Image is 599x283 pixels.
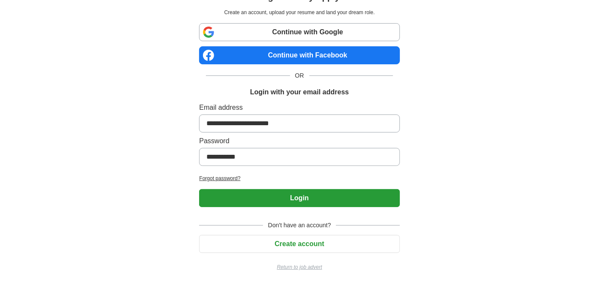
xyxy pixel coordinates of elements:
[199,240,399,247] a: Create account
[199,23,399,41] a: Continue with Google
[250,87,349,97] h1: Login with your email address
[199,263,399,271] a: Return to job advert
[199,175,399,182] a: Forgot password?
[199,102,399,113] label: Email address
[263,221,336,230] span: Don't have an account?
[199,136,399,146] label: Password
[199,189,399,207] button: Login
[199,46,399,64] a: Continue with Facebook
[201,9,398,16] p: Create an account, upload your resume and land your dream role.
[290,71,309,80] span: OR
[199,235,399,253] button: Create account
